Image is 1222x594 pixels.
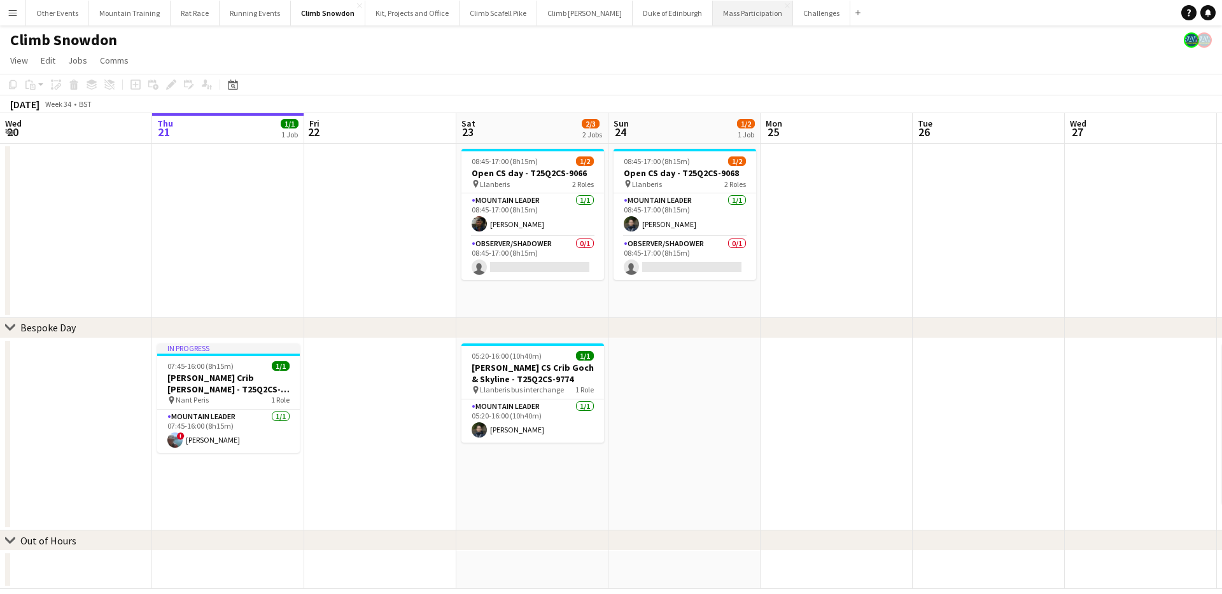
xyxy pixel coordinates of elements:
div: In progress [157,343,300,354]
span: Thu [157,118,173,129]
button: Challenges [793,1,850,25]
span: 22 [307,125,320,139]
span: Tue [918,118,932,129]
span: Wed [1070,118,1086,129]
button: Climb [PERSON_NAME] [537,1,633,25]
button: Climb Scafell Pike [460,1,537,25]
span: Wed [5,118,22,129]
span: 2/3 [582,119,600,128]
span: 1 Role [575,385,594,394]
a: Comms [95,52,134,69]
app-card-role: Observer/Shadower0/108:45-17:00 (8h15m) [461,237,604,280]
h3: Open CS day - T25Q2CS-9068 [614,167,756,179]
div: 1 Job [738,130,754,139]
h1: Climb Snowdon [10,31,117,50]
button: Other Events [26,1,89,25]
div: [DATE] [10,98,39,111]
span: 1/1 [272,361,290,371]
span: 26 [916,125,932,139]
span: 2 Roles [572,179,594,189]
span: 07:45-16:00 (8h15m) [167,361,234,371]
button: Mountain Training [89,1,171,25]
app-job-card: 05:20-16:00 (10h40m)1/1[PERSON_NAME] CS Crib Goch & Skyline - T25Q2CS-9774 Llanberis bus intercha... [461,343,604,443]
a: Jobs [63,52,92,69]
span: 24 [612,125,629,139]
div: 2 Jobs [582,130,602,139]
span: 2 Roles [724,179,746,189]
span: Mon [766,118,782,129]
button: Rat Race [171,1,220,25]
span: 08:45-17:00 (8h15m) [472,156,538,166]
span: 20 [3,125,22,139]
app-job-card: 08:45-17:00 (8h15m)1/2Open CS day - T25Q2CS-9068 Llanberis2 RolesMountain Leader1/108:45-17:00 (8... [614,149,756,280]
app-card-role: Observer/Shadower0/108:45-17:00 (8h15m) [614,237,756,280]
span: Sun [614,118,629,129]
app-job-card: 08:45-17:00 (8h15m)1/2Open CS day - T25Q2CS-9066 Llanberis2 RolesMountain Leader1/108:45-17:00 (8... [461,149,604,280]
app-job-card: In progress07:45-16:00 (8h15m)1/1[PERSON_NAME] Crib [PERSON_NAME] - T25Q2CS-9772 Nant Peris1 Role... [157,343,300,453]
div: Out of Hours [20,534,76,547]
app-user-avatar: Staff RAW Adventures [1197,32,1212,48]
span: Llanberis bus interchange [480,385,564,394]
span: Week 34 [42,99,74,109]
span: 1/2 [728,156,746,166]
a: View [5,52,33,69]
button: Kit, Projects and Office [365,1,460,25]
span: Llanberis [480,179,510,189]
span: 1/1 [576,351,594,361]
span: 21 [155,125,173,139]
span: 1/2 [576,156,594,166]
h3: Open CS day - T25Q2CS-9066 [461,167,604,179]
button: Running Events [220,1,291,25]
span: 27 [1068,125,1086,139]
span: 1/1 [281,119,298,128]
app-card-role: Mountain Leader1/105:20-16:00 (10h40m)[PERSON_NAME] [461,399,604,443]
div: Bespoke Day [20,321,76,334]
span: 08:45-17:00 (8h15m) [624,156,690,166]
app-card-role: Mountain Leader1/108:45-17:00 (8h15m)[PERSON_NAME] [461,193,604,237]
h3: [PERSON_NAME] Crib [PERSON_NAME] - T25Q2CS-9772 [157,372,300,395]
span: 1 Role [271,395,290,404]
span: Comms [100,55,129,66]
span: Edit [41,55,55,66]
span: ! [177,432,185,440]
span: 1/2 [737,119,755,128]
span: View [10,55,28,66]
span: Fri [309,118,320,129]
div: 1 Job [281,130,298,139]
span: Jobs [68,55,87,66]
span: Llanberis [632,179,662,189]
div: BST [79,99,92,109]
span: Sat [461,118,475,129]
span: 23 [460,125,475,139]
h3: [PERSON_NAME] CS Crib Goch & Skyline - T25Q2CS-9774 [461,362,604,385]
a: Edit [36,52,60,69]
span: 25 [764,125,782,139]
span: 05:20-16:00 (10h40m) [472,351,542,361]
app-card-role: Mountain Leader1/108:45-17:00 (8h15m)[PERSON_NAME] [614,193,756,237]
button: Mass Participation [713,1,793,25]
app-user-avatar: Staff RAW Adventures [1184,32,1199,48]
button: Duke of Edinburgh [633,1,713,25]
span: Nant Peris [176,395,209,404]
button: Climb Snowdon [291,1,365,25]
app-card-role: Mountain Leader1/107:45-16:00 (8h15m)![PERSON_NAME] [157,410,300,453]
